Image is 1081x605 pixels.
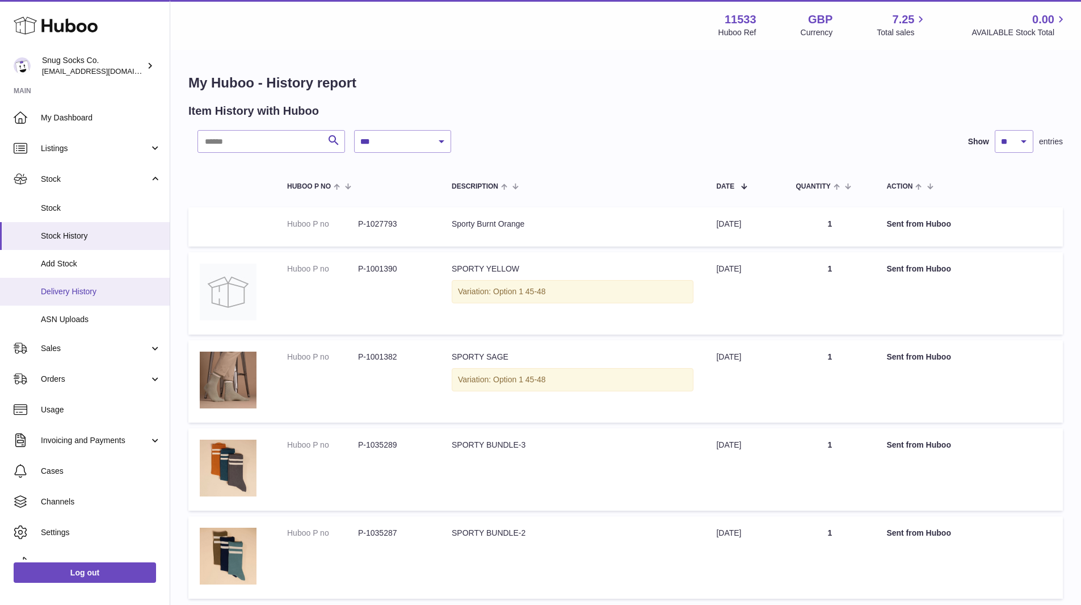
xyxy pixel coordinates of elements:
[705,252,784,335] td: [DATE]
[14,57,31,74] img: info@snugsocks.co.uk
[358,352,429,362] dd: P-1001382
[705,207,784,247] td: [DATE]
[784,428,875,511] td: 1
[725,12,756,27] strong: 11533
[41,286,161,297] span: Delivery History
[200,264,256,320] img: no-photo.jpg
[41,527,161,538] span: Settings
[886,528,951,537] strong: Sent from Huboo
[893,12,915,27] span: 7.25
[886,264,951,273] strong: Sent from Huboo
[200,352,256,408] img: S021.jpg
[41,143,149,154] span: Listings
[877,27,927,38] span: Total sales
[886,440,951,449] strong: Sent from Huboo
[808,12,832,27] strong: GBP
[1039,136,1063,147] span: entries
[358,528,429,539] dd: P-1035287
[705,428,784,511] td: [DATE]
[287,219,358,230] dt: Huboo P no
[41,466,161,477] span: Cases
[42,66,167,76] span: [EMAIL_ADDRESS][DOMAIN_NAME]
[718,27,756,38] div: Huboo Ref
[886,352,951,361] strong: Sent from Huboo
[452,368,693,391] div: Variation: Option 1 45-48
[41,558,161,569] span: Returns
[801,27,833,38] div: Currency
[188,74,1063,92] h1: My Huboo - History report
[41,231,161,241] span: Stock History
[358,440,429,450] dd: P-1035289
[41,435,149,446] span: Invoicing and Payments
[287,183,331,190] span: Huboo P no
[440,252,705,335] td: SPORTY YELLOW
[287,264,358,274] dt: Huboo P no
[41,203,161,214] span: Stock
[287,440,358,450] dt: Huboo P no
[200,528,256,585] img: 115331743863813.jpg
[784,252,875,335] td: 1
[968,136,989,147] label: Show
[796,183,830,190] span: Quantity
[440,207,705,247] td: Sporty Burnt Orange
[41,343,149,354] span: Sales
[1032,12,1054,27] span: 0.00
[886,219,951,228] strong: Sent from Huboo
[886,183,912,190] span: Action
[41,314,161,325] span: ASN Uploads
[41,374,149,385] span: Orders
[287,528,358,539] dt: Huboo P no
[287,352,358,362] dt: Huboo P no
[784,207,875,247] td: 1
[41,496,161,507] span: Channels
[705,340,784,423] td: [DATE]
[452,280,693,303] div: Variation: Option 1 45-48
[358,219,429,230] dd: P-1027793
[971,12,1067,38] a: 0.00 AVAILABLE Stock Total
[200,440,256,496] img: 115331743863786.jpg
[440,428,705,511] td: SPORTY BUNDLE-3
[877,12,927,38] a: 7.25 Total sales
[41,404,161,415] span: Usage
[440,340,705,423] td: SPORTY SAGE
[440,516,705,599] td: SPORTY BUNDLE-2
[784,516,875,599] td: 1
[784,340,875,423] td: 1
[452,183,498,190] span: Description
[358,264,429,274] dd: P-1001390
[41,174,149,185] span: Stock
[41,112,161,123] span: My Dashboard
[14,562,156,583] a: Log out
[42,55,144,77] div: Snug Socks Co.
[705,516,784,599] td: [DATE]
[188,103,319,119] h2: Item History with Huboo
[716,183,734,190] span: Date
[971,27,1067,38] span: AVAILABLE Stock Total
[41,258,161,269] span: Add Stock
